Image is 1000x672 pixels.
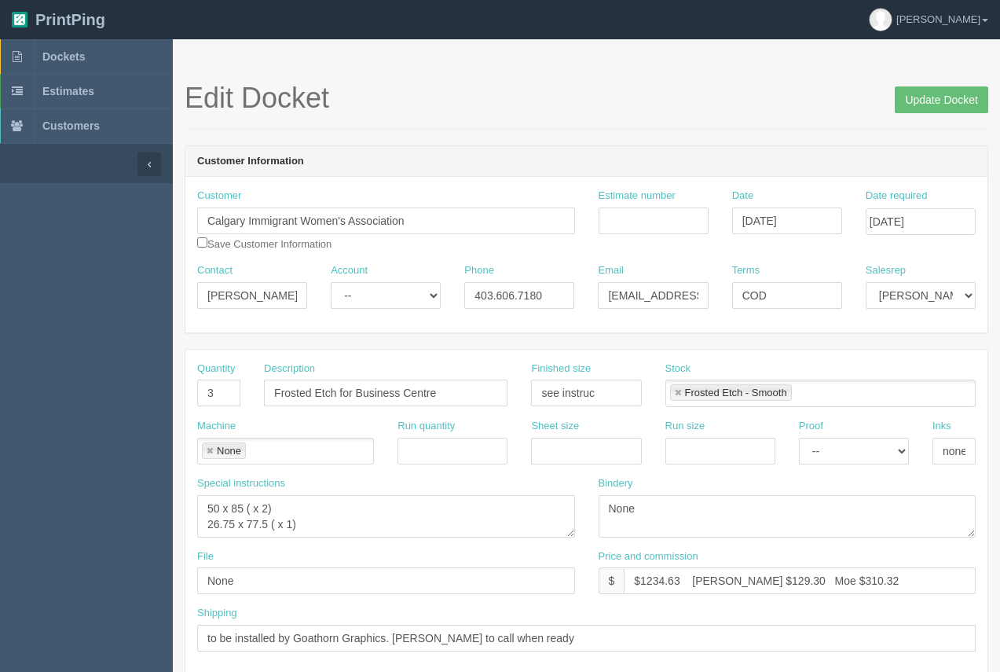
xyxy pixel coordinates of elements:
label: Finished size [531,362,591,376]
label: Description [264,362,315,376]
label: Special instructions [197,476,285,491]
span: Customers [42,119,100,132]
label: Stock [665,362,691,376]
label: Machine [197,419,236,434]
label: Email [598,263,624,278]
header: Customer Information [185,146,987,178]
label: Phone [464,263,494,278]
label: Account [331,263,368,278]
label: Date required [866,189,928,204]
label: Run size [665,419,705,434]
label: Shipping [197,606,237,621]
h1: Edit Docket [185,83,988,114]
label: Contact [197,263,233,278]
label: Quantity [197,362,235,376]
label: Run quantity [397,419,455,434]
label: Sheet size [531,419,579,434]
img: logo-3e63b451c926e2ac314895c53de4908e5d424f24456219fb08d385ab2e579770.png [12,12,27,28]
label: Salesrep [866,263,906,278]
textarea: 50 x 85 ( x 2) 26.75 x 77.5 ( x 1) [197,495,575,538]
label: Terms [732,263,760,278]
label: Customer [197,189,241,204]
div: Frosted Etch - Smooth [685,387,787,398]
img: avatar_default-7531ab5dedf162e01f1e0bb0964e6a185e93c5c22dfe317fb01d7f8cd2b1632c.jpg [870,9,892,31]
label: Price and commission [599,549,698,564]
label: Inks [932,419,951,434]
div: $ [599,567,625,594]
div: None [217,446,241,456]
label: Proof [799,419,823,434]
textarea: None [599,495,976,538]
input: Enter customer name [197,207,575,234]
label: Date [732,189,753,204]
div: Save Customer Information [197,189,575,252]
span: Estimates [42,85,94,97]
input: Update Docket [895,86,988,113]
label: Estimate number [599,189,676,204]
label: Bindery [599,476,633,491]
span: Dockets [42,50,85,63]
label: File [197,549,214,564]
